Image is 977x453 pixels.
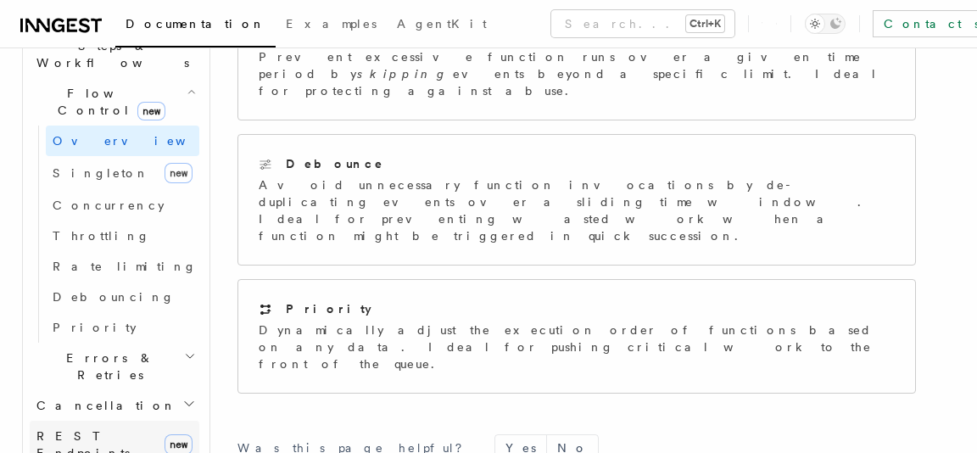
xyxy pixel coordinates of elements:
[805,14,846,34] button: Toggle dark mode
[137,102,165,120] span: new
[686,15,724,32] kbd: Ctrl+K
[30,78,199,126] button: Flow Controlnew
[397,17,487,31] span: AgentKit
[30,126,199,343] div: Flow Controlnew
[53,321,137,334] span: Priority
[165,163,193,183] span: new
[46,251,199,282] a: Rate limiting
[237,279,916,394] a: PriorityDynamically adjust the execution order of functions based on any data. Ideal for pushing ...
[237,134,916,266] a: DebounceAvoid unnecessary function invocations by de-duplicating events over a sliding time windo...
[259,176,895,244] p: Avoid unnecessary function invocations by de-duplicating events over a sliding time window. Ideal...
[53,290,175,304] span: Debouncing
[30,350,184,383] span: Errors & Retries
[357,67,453,81] em: skipping
[53,260,197,273] span: Rate limiting
[30,37,189,71] span: Steps & Workflows
[30,85,187,119] span: Flow Control
[276,5,387,46] a: Examples
[286,300,371,317] h2: Priority
[46,126,199,156] a: Overview
[30,31,199,78] button: Steps & Workflows
[30,397,176,414] span: Cancellation
[126,17,265,31] span: Documentation
[286,155,384,172] h2: Debounce
[259,322,895,372] p: Dynamically adjust the execution order of functions based on any data. Ideal for pushing critical...
[46,282,199,312] a: Debouncing
[46,156,199,190] a: Singletonnew
[53,199,165,212] span: Concurrency
[46,312,199,343] a: Priority
[46,190,199,221] a: Concurrency
[551,10,734,37] button: Search...Ctrl+K
[53,134,227,148] span: Overview
[30,390,199,421] button: Cancellation
[237,6,916,120] a: Rate LimitingPrevent excessive function runs over a given time period byskippingevents beyond a s...
[46,221,199,251] a: Throttling
[115,5,276,48] a: Documentation
[53,166,149,180] span: Singleton
[259,48,895,99] p: Prevent excessive function runs over a given time period by events beyond a specific limit. Ideal...
[30,343,199,390] button: Errors & Retries
[387,5,497,46] a: AgentKit
[286,17,377,31] span: Examples
[53,229,150,243] span: Throttling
